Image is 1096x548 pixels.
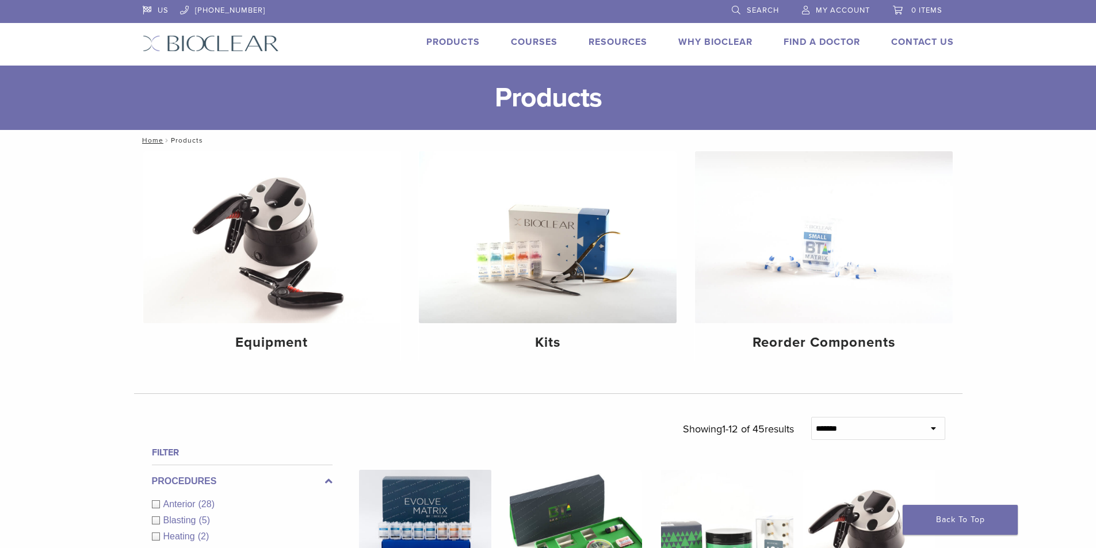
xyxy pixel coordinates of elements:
a: Equipment [143,151,401,361]
a: Reorder Components [695,151,953,361]
a: Home [139,136,163,144]
img: Bioclear [143,35,279,52]
a: Kits [419,151,677,361]
label: Procedures [152,474,333,488]
a: Resources [589,36,647,48]
span: Blasting [163,515,199,525]
img: Reorder Components [695,151,953,323]
h4: Filter [152,446,333,459]
span: (2) [198,531,209,541]
a: Contact Us [891,36,954,48]
a: Why Bioclear [678,36,753,48]
a: Products [426,36,480,48]
span: (28) [198,499,215,509]
img: Kits [419,151,677,323]
span: Search [747,6,779,15]
a: Find A Doctor [784,36,860,48]
a: Back To Top [903,505,1018,535]
span: Heating [163,531,198,541]
a: Courses [511,36,557,48]
h4: Kits [428,332,667,353]
img: Equipment [143,151,401,323]
nav: Products [134,130,963,151]
span: / [163,137,171,143]
span: My Account [816,6,870,15]
p: Showing results [683,417,794,441]
h4: Equipment [152,332,392,353]
span: 0 items [911,6,942,15]
span: (5) [198,515,210,525]
h4: Reorder Components [704,332,944,353]
span: Anterior [163,499,198,509]
span: 1-12 of 45 [722,423,765,435]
